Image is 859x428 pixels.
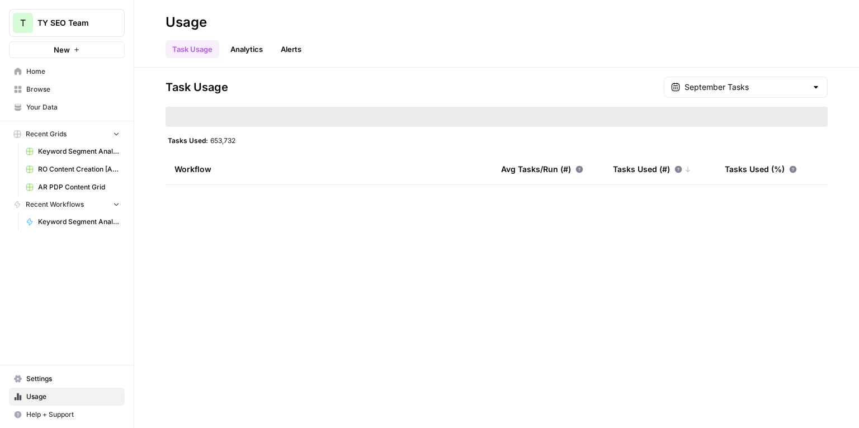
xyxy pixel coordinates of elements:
[9,80,125,98] a: Browse
[38,164,120,174] span: RO Content Creation [Anil] w/o Google Scrape Grid
[9,388,125,406] a: Usage
[9,126,125,142] button: Recent Grids
[26,392,120,402] span: Usage
[26,199,84,210] span: Recent Workflows
[9,63,125,80] a: Home
[168,136,208,145] span: Tasks Used:
[9,98,125,116] a: Your Data
[274,40,308,58] a: Alerts
[54,44,70,55] span: New
[20,16,26,30] span: T
[26,66,120,77] span: Home
[26,102,120,112] span: Your Data
[501,154,583,184] div: Avg Tasks/Run (#)
[9,196,125,213] button: Recent Workflows
[685,82,807,93] input: September Tasks
[21,142,125,160] a: Keyword Segment Analyser Grid
[9,41,125,58] button: New
[224,40,270,58] a: Analytics
[21,178,125,196] a: AR PDP Content Grid
[9,370,125,388] a: Settings
[26,84,120,94] span: Browse
[9,406,125,424] button: Help + Support
[166,79,228,95] span: Task Usage
[174,154,483,184] div: Workflow
[725,154,797,184] div: Tasks Used (%)
[26,410,120,420] span: Help + Support
[613,154,691,184] div: Tasks Used (#)
[166,13,207,31] div: Usage
[9,9,125,37] button: Workspace: TY SEO Team
[166,40,219,58] a: Task Usage
[37,17,105,28] span: TY SEO Team
[26,374,120,384] span: Settings
[21,160,125,178] a: RO Content Creation [Anil] w/o Google Scrape Grid
[21,213,125,231] a: Keyword Segment Analyser
[38,217,120,227] span: Keyword Segment Analyser
[26,129,67,139] span: Recent Grids
[210,136,235,145] span: 653,732
[38,182,120,192] span: AR PDP Content Grid
[38,146,120,156] span: Keyword Segment Analyser Grid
